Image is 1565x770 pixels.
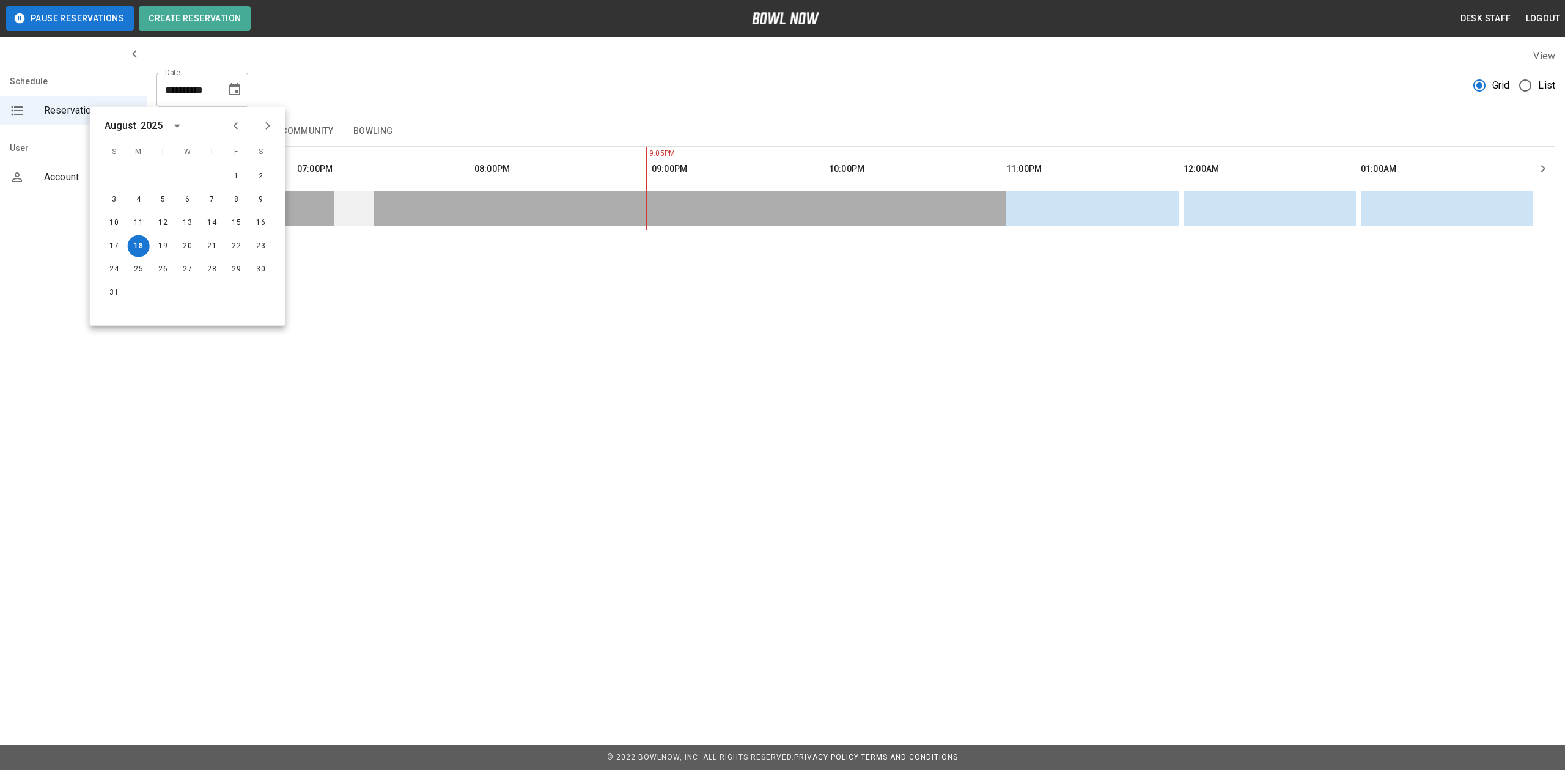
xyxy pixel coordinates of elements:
[152,189,174,211] button: Aug 5, 2025
[201,140,223,164] span: T
[201,189,223,211] button: Aug 7, 2025
[128,189,150,211] button: Aug 4, 2025
[201,258,223,280] button: Aug 28, 2025
[166,116,187,136] button: calendar view is open, switch to year view
[201,235,223,257] button: Aug 21, 2025
[103,258,125,280] button: Aug 24, 2025
[1361,152,1533,186] th: 01:00AM
[223,78,247,102] button: Choose date, selected date is Aug 18, 2025
[128,140,150,164] span: M
[152,258,174,280] button: Aug 26, 2025
[1492,78,1510,93] span: Grid
[177,235,199,257] button: Aug 20, 2025
[141,119,163,133] div: 2025
[1006,152,1179,186] th: 11:00PM
[105,119,137,133] div: August
[103,189,125,211] button: Aug 3, 2025
[128,212,150,234] button: Aug 11, 2025
[250,166,272,188] button: Aug 2, 2025
[139,6,251,31] button: Create Reservation
[1538,78,1555,93] span: List
[226,166,248,188] button: Aug 1, 2025
[152,235,174,257] button: Aug 19, 2025
[156,117,1555,146] div: inventory tabs
[344,117,403,146] button: Bowling
[250,189,272,211] button: Aug 9, 2025
[752,12,819,24] img: logo
[1184,152,1356,186] th: 12:00AM
[177,212,199,234] button: Aug 13, 2025
[6,6,134,31] button: Pause Reservations
[794,753,859,761] a: Privacy Policy
[226,212,248,234] button: Aug 15, 2025
[44,103,137,118] span: Reservations
[152,140,174,164] span: T
[103,235,125,257] button: Aug 17, 2025
[607,753,794,761] span: © 2022 BowlNow, Inc. All Rights Reserved.
[226,189,248,211] button: Aug 8, 2025
[1456,7,1516,30] button: Desk Staff
[201,212,223,234] button: Aug 14, 2025
[250,140,272,164] span: S
[1521,7,1565,30] button: Logout
[829,152,1001,186] th: 10:00PM
[271,117,344,146] button: Community
[226,258,248,280] button: Aug 29, 2025
[103,212,125,234] button: Aug 10, 2025
[226,140,248,164] span: F
[250,235,272,257] button: Aug 23, 2025
[177,140,199,164] span: W
[128,258,150,280] button: Aug 25, 2025
[128,235,150,257] button: Aug 18, 2025
[250,258,272,280] button: Aug 30, 2025
[1533,50,1555,62] label: View
[103,140,125,164] span: S
[646,148,649,160] span: 9:05PM
[226,235,248,257] button: Aug 22, 2025
[226,116,246,136] button: Previous month
[177,258,199,280] button: Aug 27, 2025
[257,116,278,136] button: Next month
[152,212,174,234] button: Aug 12, 2025
[250,212,272,234] button: Aug 16, 2025
[103,282,125,304] button: Aug 31, 2025
[177,189,199,211] button: Aug 6, 2025
[861,753,958,761] a: Terms and Conditions
[44,170,137,185] span: Account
